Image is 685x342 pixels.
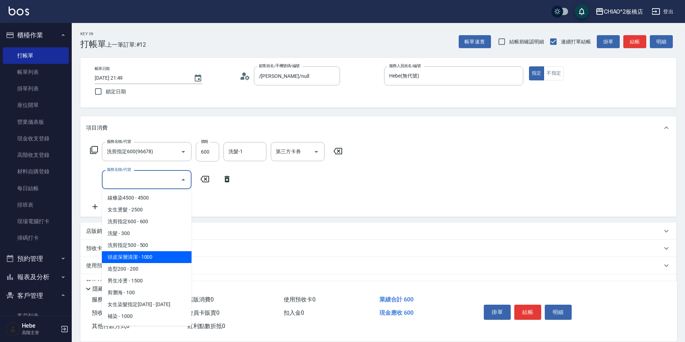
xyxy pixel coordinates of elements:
span: 結帳前確認明細 [509,38,544,46]
a: 掛單列表 [3,80,69,97]
span: 線條染4500 - 4500 [102,192,192,204]
label: 顧客姓名/手機號碼/編號 [259,63,300,69]
span: 現金應收 600 [379,309,414,316]
span: 使用預收卡 0 [284,296,316,303]
span: 男生冷燙 - 1500 [102,275,192,287]
a: 高階收支登錄 [3,147,69,163]
button: 登出 [649,5,676,18]
span: 業績合計 600 [379,296,414,303]
a: 營業儀表板 [3,114,69,130]
div: 使用預收卡 [80,257,676,274]
img: Person [6,322,20,336]
a: 客戶列表 [3,308,69,324]
label: 服務人員姓名/編號 [389,63,421,69]
button: CHIAO^2板橋店 [592,4,646,19]
h3: 打帳單 [80,39,106,49]
a: 每日結帳 [3,180,69,197]
label: 服務名稱/代號 [107,139,131,144]
button: 明細 [650,35,673,48]
button: 帳單速查 [459,35,491,48]
span: 服務消費 600 [92,296,124,303]
a: 現金收支登錄 [3,130,69,147]
button: save [575,4,589,19]
a: 掃碼打卡 [3,230,69,246]
button: 指定 [529,66,544,80]
span: 造型200 - 200 [102,263,192,275]
label: 價格 [201,139,208,144]
span: 男生染髮指定 - 1500 [102,322,192,334]
span: 扣入金 0 [284,309,304,316]
button: Choose date, selected date is 2025-09-22 [189,70,207,87]
p: 店販銷售 [86,228,108,235]
h2: Key In [80,32,106,36]
button: 掛單 [484,305,511,320]
span: 女生燙髮 - 2500 [102,204,192,216]
button: 客戶管理 [3,286,69,305]
h5: Hebe [22,322,58,329]
span: 洗剪指定500 - 500 [102,239,192,251]
button: Open [311,146,322,158]
span: 上一筆訂單:#12 [106,40,146,49]
span: 鎖定日期 [106,88,126,95]
p: 隱藏業績明細 [93,285,125,293]
span: 洗髮 - 300 [102,228,192,239]
button: Open [178,146,189,158]
span: 紅利點數折抵 0 [188,323,225,329]
a: 材料自購登錄 [3,163,69,180]
button: 明細 [545,305,572,320]
a: 打帳單 [3,47,69,64]
p: 項目消費 [86,124,108,132]
button: 預約管理 [3,249,69,268]
span: 其他付款方式 0 [92,323,129,329]
p: 其他付款方式 [86,279,152,287]
span: 剪瀏海 - 100 [102,287,192,299]
div: 預收卡販賣 [80,240,676,257]
button: 不指定 [544,66,564,80]
a: 帳單列表 [3,64,69,80]
input: YYYY/MM/DD hh:mm [95,72,186,84]
a: 座位開單 [3,97,69,113]
label: 服務名稱/代號 [107,167,131,172]
button: 結帳 [623,35,646,48]
span: 店販消費 0 [188,296,214,303]
div: CHIAO^2板橋店 [604,7,643,16]
span: 連續打單結帳 [561,38,591,46]
span: 頭皮深層清潔 - 1000 [102,251,192,263]
button: Close [178,174,189,186]
a: 現場電腦打卡 [3,213,69,230]
p: 高階主管 [22,329,58,336]
span: 補染 - 1000 [102,310,192,322]
button: 報表及分析 [3,268,69,286]
div: 項目消費 [80,116,676,139]
span: 女生染髮指定[DATE] - [DATE] [102,299,192,310]
p: 預收卡販賣 [86,245,113,252]
span: 預收卡販賣 0 [92,309,124,316]
a: 排班表 [3,197,69,213]
button: 櫃檯作業 [3,26,69,44]
label: 帳單日期 [95,66,110,71]
span: 會員卡販賣 0 [188,309,219,316]
span: 洗剪指定600 - 600 [102,216,192,228]
img: Logo [9,6,29,15]
button: 掛單 [597,35,620,48]
div: 店販銷售 [80,222,676,240]
div: 其他付款方式入金可用餘額: 0 [80,274,676,291]
button: 結帳 [514,305,541,320]
p: 使用預收卡 [86,262,113,270]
